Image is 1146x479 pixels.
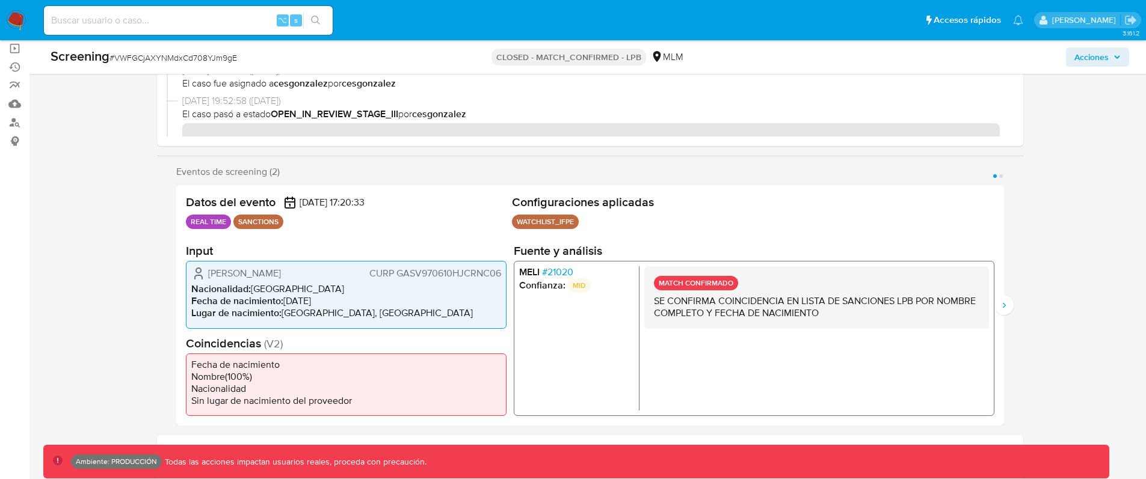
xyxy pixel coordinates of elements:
a: Notificaciones [1013,15,1023,25]
span: ⌥ [278,14,287,26]
p: Todas las acciones impactan usuarios reales, proceda con precaución. [162,456,427,468]
div: MLM [651,50,683,64]
input: Buscar usuario o caso... [44,13,333,28]
button: Acciones [1066,47,1129,67]
a: Salir [1124,14,1137,26]
span: s [294,14,298,26]
span: 3.161.2 [1123,28,1140,38]
span: Acciones [1074,47,1109,67]
b: Screening [51,46,109,66]
button: search-icon [303,12,328,29]
span: Accesos rápidos [934,14,1001,26]
span: # VWFGCjAXYNMdxCd708YJm9gE [109,52,237,64]
p: federico.falavigna@mercadolibre.com [1052,14,1120,26]
p: Ambiente: PRODUCCIÓN [76,459,157,464]
p: CLOSED - MATCH_CONFIRMED - LPB [491,49,646,66]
